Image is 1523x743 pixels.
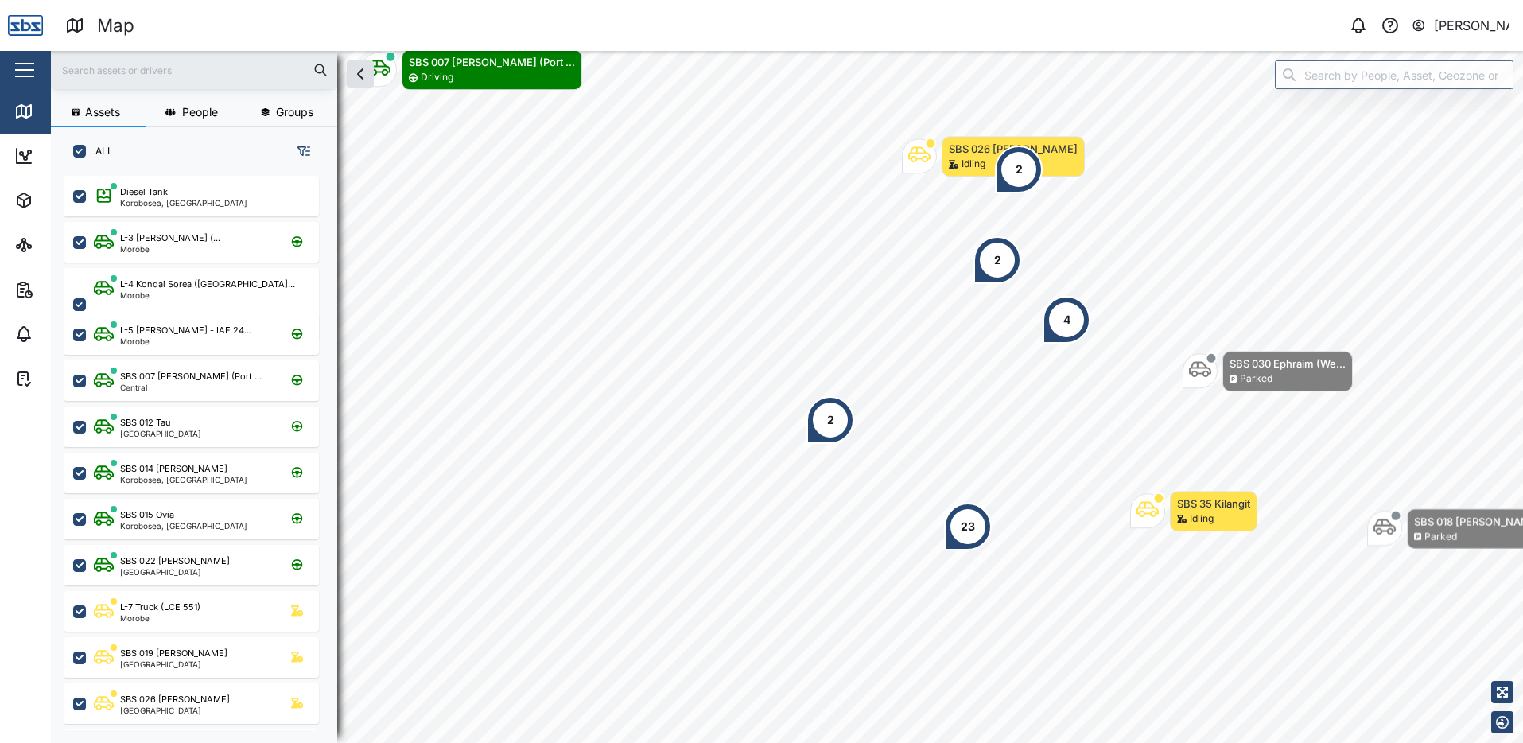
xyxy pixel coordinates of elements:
div: Parked [1240,371,1272,387]
span: Assets [85,107,120,118]
div: Korobosea, [GEOGRAPHIC_DATA] [120,522,247,530]
div: Reports [41,281,95,298]
div: SBS 015 Ovia [120,508,174,522]
div: Morobe [120,614,200,622]
div: 23 [961,518,975,535]
div: Assets [41,192,91,209]
div: Map marker [1130,491,1257,531]
input: Search by People, Asset, Geozone or Place [1275,60,1513,89]
div: SBS 012 Tau [120,416,171,430]
div: Map marker [1043,296,1090,344]
img: Main Logo [8,8,43,43]
div: 2 [827,411,834,429]
div: SBS 026 [PERSON_NAME] [120,693,230,706]
div: SBS 022 [PERSON_NAME] [120,554,230,568]
div: Idling [1190,512,1214,527]
div: SBS 030 Ephraim (We... [1230,356,1346,371]
button: [PERSON_NAME] [1411,14,1510,37]
div: Morobe [120,245,220,253]
div: 4 [1063,311,1070,329]
div: [GEOGRAPHIC_DATA] [120,568,230,576]
div: L-4 Kondai Sorea ([GEOGRAPHIC_DATA]... [120,278,295,291]
div: Map marker [902,136,1085,177]
div: Map marker [995,146,1043,193]
div: Parked [1424,529,1457,544]
div: Map marker [944,503,992,550]
div: Morobe [120,291,295,299]
div: Driving [421,70,453,85]
div: [PERSON_NAME] [1434,16,1510,36]
div: Tasks [41,370,85,387]
div: Map [41,103,77,120]
div: Map marker [1183,351,1353,391]
div: Sites [41,236,80,254]
div: SBS 019 [PERSON_NAME] [120,647,227,660]
div: [GEOGRAPHIC_DATA] [120,706,230,714]
div: SBS 007 [PERSON_NAME] (Port ... [120,370,262,383]
div: Dashboard [41,147,113,165]
div: 2 [994,251,1001,269]
div: Central [120,383,262,391]
div: SBS 014 [PERSON_NAME] [120,462,227,476]
div: SBS 35 Kilangit [1177,496,1250,512]
div: Map marker [973,236,1021,284]
div: 2 [1016,161,1023,178]
div: Morobe [120,337,251,345]
div: SBS 007 [PERSON_NAME] (Port ... [409,54,575,70]
div: [GEOGRAPHIC_DATA] [120,660,227,668]
label: ALL [86,145,113,158]
span: People [182,107,218,118]
div: L-3 [PERSON_NAME] (... [120,231,220,245]
div: SBS 026 [PERSON_NAME] [949,141,1078,157]
div: L-7 Truck (LCE 551) [120,601,200,614]
input: Search assets or drivers [60,58,328,82]
div: Diesel Tank [120,185,168,199]
div: L-5 [PERSON_NAME] - IAE 24... [120,324,251,337]
div: Map marker [362,49,582,90]
div: Map marker [806,396,854,444]
span: Groups [276,107,313,118]
div: Korobosea, [GEOGRAPHIC_DATA] [120,476,247,484]
div: Idling [962,157,985,172]
div: Korobosea, [GEOGRAPHIC_DATA] [120,199,247,207]
div: grid [64,170,336,730]
div: Map [97,12,134,40]
canvas: Map [51,51,1523,743]
div: [GEOGRAPHIC_DATA] [120,430,201,438]
div: Alarms [41,325,91,343]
